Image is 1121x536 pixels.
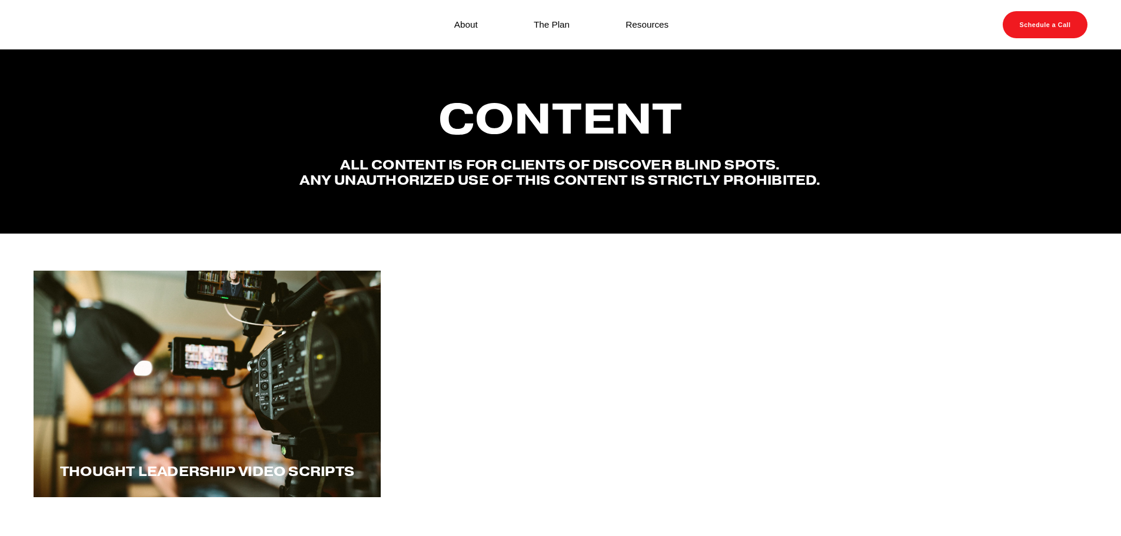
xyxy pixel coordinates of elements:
[863,463,965,480] span: Voice Overs
[299,157,823,188] h4: All content is for Clients of Discover Blind spots. Any unauthorized use of this content is stric...
[60,463,354,480] span: Thought LEadership Video Scripts
[299,96,823,142] h2: Content
[490,463,631,480] span: One word blogs
[626,16,668,32] a: Resources
[534,16,570,32] a: The Plan
[454,16,478,32] a: About
[1003,11,1087,38] a: Schedule a Call
[34,11,109,38] img: Discover Blind Spots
